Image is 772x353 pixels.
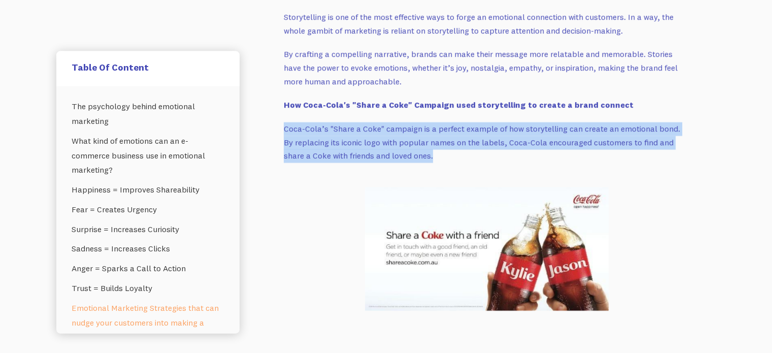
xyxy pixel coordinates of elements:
p: Storytelling is one of the most effective ways to forge an emotional connection with customers. I... [284,11,690,38]
a: Surprise = Increases Curiosity [72,219,224,239]
a: Trust = Builds Loyalty [72,278,224,298]
p: ‍ [284,99,690,112]
a: Happiness = Improves Shareability [72,179,224,199]
strong: How Coca-Cola's "Share a Coke" Campaign used storytelling to create a brand connect [284,100,633,110]
p: By crafting a compelling narrative, brands can make their message more relatable and memorable. S... [284,48,690,88]
p: ‍ [284,335,690,349]
p: Coca-Cola’s "Share a Coke" campaign is a perfect example of how storytelling can create an emotio... [284,122,690,163]
a: What kind of emotions can an e-commerce business use in emotional marketing? [72,131,224,179]
a: Fear = Creates Urgency [72,199,224,219]
h5: Table Of Content [72,61,224,73]
a: Sadness = Increases Clicks [72,239,224,259]
a: The psychology behind emotional marketing [72,96,224,131]
a: Anger = Sparks a Call to Action [72,259,224,278]
a: Emotional Marketing Strategies that can nudge your customers into making a purchase [72,298,224,346]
